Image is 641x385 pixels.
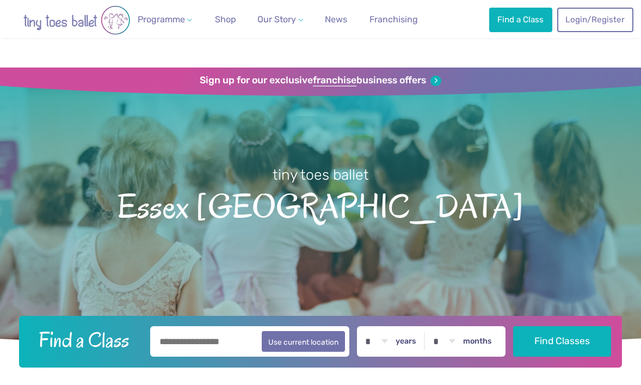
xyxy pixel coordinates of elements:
[215,14,236,25] span: Shop
[211,9,241,30] a: Shop
[365,9,422,30] a: Franchising
[513,326,611,357] button: Find Classes
[138,14,185,25] span: Programme
[557,8,633,32] a: Login/Register
[396,337,416,346] label: years
[489,8,552,32] a: Find a Class
[325,14,347,25] span: News
[262,331,345,352] button: Use current location
[30,326,143,353] h2: Find a Class
[369,14,418,25] span: Franchising
[200,75,441,87] a: Sign up for our exclusivefranchisebusiness offers
[320,9,352,30] a: News
[17,185,624,225] span: Essex [GEOGRAPHIC_DATA]
[253,9,307,30] a: Our Story
[133,9,196,30] a: Programme
[313,75,356,87] strong: franchise
[463,337,492,346] label: months
[257,14,296,25] span: Our Story
[11,5,142,35] img: tiny toes ballet
[273,166,369,184] small: tiny toes ballet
